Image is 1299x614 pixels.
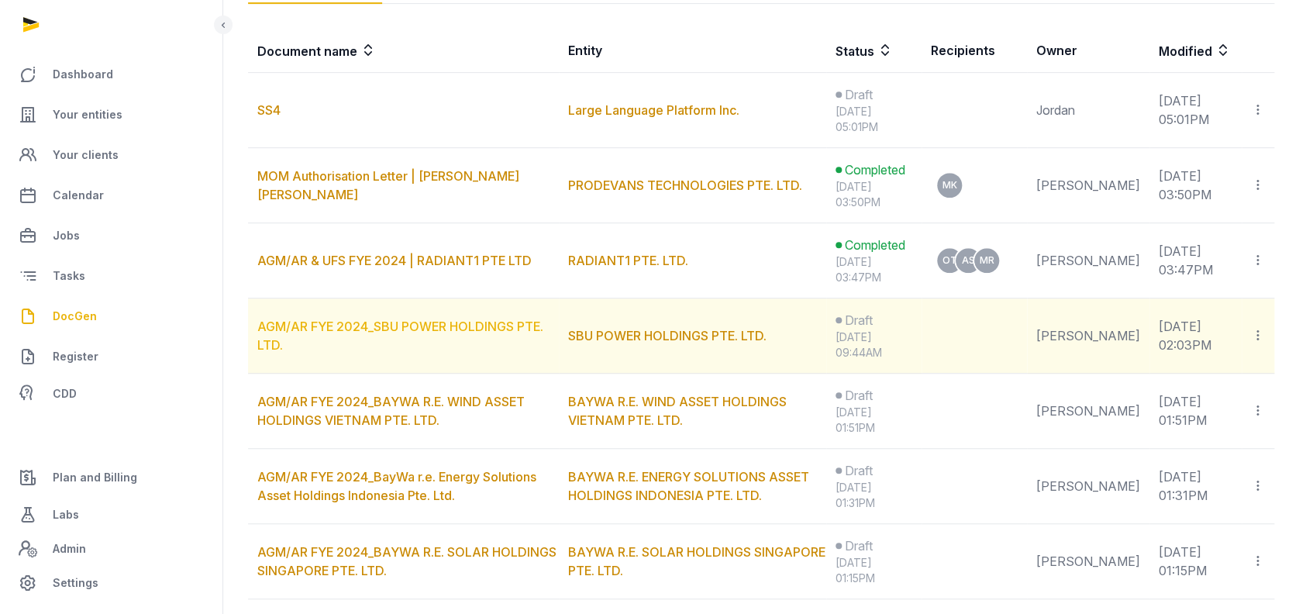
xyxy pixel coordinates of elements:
td: [DATE] 01:51PM [1149,374,1242,449]
a: AGM/AR FYE 2024_SBU POWER HOLDINGS PTE. LTD. [257,319,543,353]
span: OT [942,256,956,265]
td: [PERSON_NAME] [1027,524,1149,599]
span: DocGen [53,307,97,326]
td: [PERSON_NAME] [1027,223,1149,298]
a: Plan and Billing [12,459,210,496]
a: Settings [12,564,210,602]
span: Admin [53,540,86,558]
th: Owner [1027,29,1149,73]
span: Register [53,347,98,366]
a: Jobs [12,217,210,254]
th: Recipients [922,29,1027,73]
div: [DATE] 09:44AM [836,329,912,360]
a: DocGen [12,298,210,335]
th: Entity [559,29,826,73]
span: CDD [53,385,77,403]
div: [DATE] 01:15PM [836,555,912,586]
div: [DATE] 05:01PM [836,104,912,135]
a: AGM/AR FYE 2024_BAYWA R.E. WIND ASSET HOLDINGS VIETNAM PTE. LTD. [257,394,525,428]
a: Calendar [12,177,210,214]
a: AGM/AR FYE 2024_BAYWA R.E. SOLAR HOLDINGS SINGAPORE PTE. LTD. [257,544,556,578]
span: MR [979,256,994,265]
div: [DATE] 03:47PM [836,254,912,285]
a: RADIANT1 PTE. LTD. [568,253,688,268]
a: Dashboard [12,56,210,93]
td: Jordan [1027,73,1149,148]
td: [PERSON_NAME] [1027,298,1149,374]
a: BAYWA R.E. SOLAR HOLDINGS SINGAPORE PTE. LTD. [568,544,825,578]
a: Tasks [12,257,210,295]
td: [DATE] 02:03PM [1149,298,1242,374]
a: SS4 [257,102,281,118]
span: Settings [53,574,98,592]
a: SBU POWER HOLDINGS PTE. LTD. [568,328,767,343]
span: Dashboard [53,65,113,84]
div: [DATE] 03:50PM [836,179,912,210]
a: Labs [12,496,210,533]
span: AS [961,256,974,265]
td: [PERSON_NAME] [1027,374,1149,449]
a: Register [12,338,210,375]
span: Labs [53,505,79,524]
td: [PERSON_NAME] [1027,449,1149,524]
a: BAYWA R.E. WIND ASSET HOLDINGS VIETNAM PTE. LTD. [568,394,787,428]
td: [DATE] 05:01PM [1149,73,1242,148]
span: Draft [845,536,873,555]
td: [DATE] 03:50PM [1149,148,1242,223]
a: AGM/AR FYE 2024_BayWa r.e. Energy Solutions Asset Holdings Indonesia Pte. Ltd. [257,469,536,503]
a: MOM Authorisation Letter | [PERSON_NAME] [PERSON_NAME] [257,168,519,202]
a: PRODEVANS TECHNOLOGIES PTE. LTD. [568,178,802,193]
a: Your clients [12,136,210,174]
td: [PERSON_NAME] [1027,148,1149,223]
a: CDD [12,378,210,409]
span: Calendar [53,186,104,205]
span: Completed [845,236,905,254]
span: Jobs [53,226,80,245]
span: MK [942,181,956,190]
span: Draft [845,461,873,480]
span: Draft [845,311,873,329]
span: Completed [845,160,905,179]
th: Modified [1149,29,1274,73]
a: Your entities [12,96,210,133]
th: Document name [248,29,559,73]
span: Draft [845,85,873,104]
a: BAYWA R.E. ENERGY SOLUTIONS ASSET HOLDINGS INDONESIA PTE. LTD. [568,469,809,503]
span: Plan and Billing [53,468,137,487]
a: Large Language Platform Inc. [568,102,739,118]
div: [DATE] 01:31PM [836,480,912,511]
div: [DATE] 01:51PM [836,405,912,436]
span: Your entities [53,105,122,124]
span: Your clients [53,146,119,164]
a: AGM/AR & UFS FYE 2024 | RADIANT1 PTE LTD [257,253,532,268]
th: Status [826,29,922,73]
td: [DATE] 01:15PM [1149,524,1242,599]
span: Draft [845,386,873,405]
a: Admin [12,533,210,564]
td: [DATE] 01:31PM [1149,449,1242,524]
span: Tasks [53,267,85,285]
td: [DATE] 03:47PM [1149,223,1242,298]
